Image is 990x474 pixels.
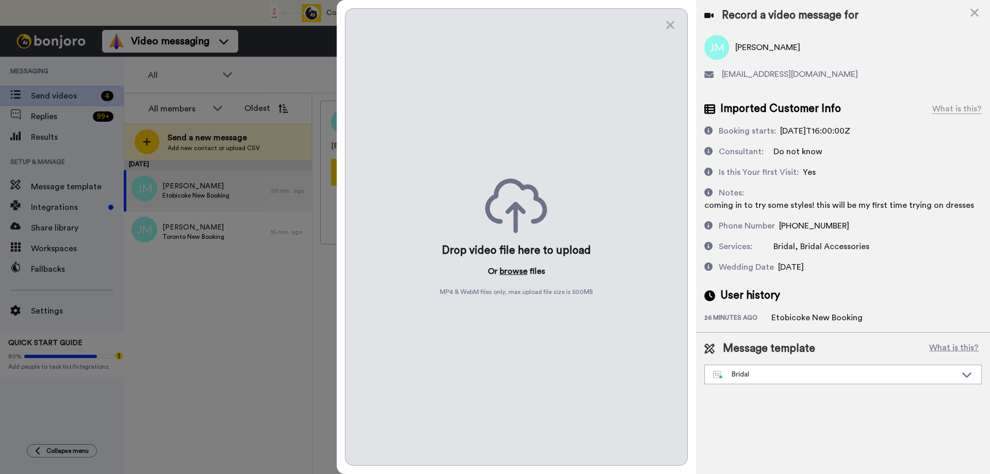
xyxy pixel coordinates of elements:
div: Notes: [719,187,744,199]
span: User history [720,288,780,303]
div: Booking starts: [719,125,776,137]
div: Is this Your first Visit: [719,166,799,178]
button: browse [500,265,527,277]
p: Or files [488,265,545,277]
div: Wedding Date [719,261,774,273]
span: Message template [723,341,815,356]
span: Do not know [773,148,822,156]
div: Phone Number [719,220,775,232]
span: [DATE]T16:00:00Z [780,127,850,135]
span: [PHONE_NUMBER] [779,222,849,230]
span: Bridal, Bridal Accessories [773,242,869,251]
span: [DATE] [778,263,804,271]
div: Etobicoke New Booking [771,312,863,324]
div: Drop video file here to upload [442,243,591,258]
div: What is this? [932,103,982,115]
div: 26 minutes ago [704,314,771,324]
span: Imported Customer Info [720,101,841,117]
button: What is this? [926,341,982,356]
div: Consultant: [719,145,764,158]
div: Services: [719,240,752,253]
span: coming in to try some styles! this will be my first time trying on dresses [704,201,974,209]
span: Yes [803,168,816,176]
span: MP4 & WebM files only, max upload file size is 500 MB [440,288,593,296]
div: Bridal [713,369,956,380]
img: nextgen-template.svg [713,371,723,379]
